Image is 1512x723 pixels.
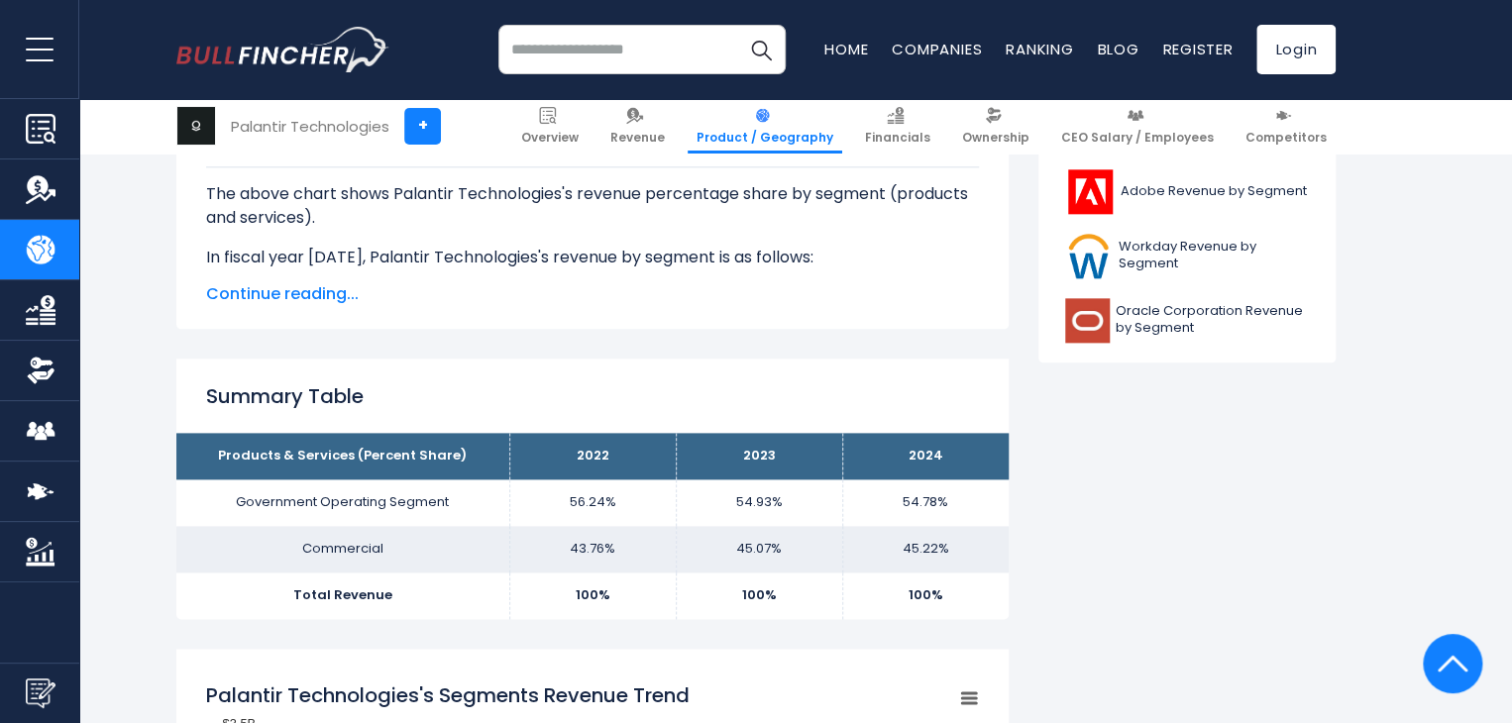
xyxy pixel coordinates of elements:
a: Product / Geography [688,99,842,154]
img: WDAY logo [1065,234,1113,278]
td: 45.07% [676,526,842,572]
td: 100% [842,572,1009,619]
span: Revenue [610,130,665,146]
a: Competitors [1237,99,1336,154]
a: Financials [856,99,939,154]
th: 2023 [676,433,842,479]
img: bullfincher logo [176,27,389,72]
td: Government Operating Segment [176,479,509,526]
th: 2022 [509,433,676,479]
h2: Summary Table [206,381,979,411]
p: The above chart shows Palantir Technologies's revenue percentage share by segment (products and s... [206,182,979,230]
div: Palantir Technologies [231,115,389,138]
span: Product / Geography [697,130,833,146]
td: 56.24% [509,479,676,526]
a: Login [1256,25,1336,74]
p: In fiscal year [DATE], Palantir Technologies's revenue by segment is as follows: [206,246,979,269]
img: Ownership [26,356,55,385]
span: Oracle Corporation Revenue by Segment [1116,303,1309,337]
a: Companies [892,39,982,59]
button: Search [736,25,786,74]
a: Oracle Corporation Revenue by Segment [1053,293,1321,348]
a: Revenue [601,99,674,154]
td: Commercial [176,526,509,572]
th: 2024 [842,433,1009,479]
span: Continue reading... [206,282,979,306]
img: PLTR logo [177,107,215,145]
tspan: Palantir Technologies's Segments Revenue Trend [206,681,690,709]
div: The for Palantir Technologies is the Government Operating Segment, which represents 54.78% of its... [206,166,979,475]
a: Blog [1097,39,1138,59]
td: 43.76% [509,526,676,572]
span: CEO Salary / Employees [1061,130,1214,146]
span: Competitors [1245,130,1327,146]
td: 45.22% [842,526,1009,572]
a: CEO Salary / Employees [1052,99,1223,154]
td: 100% [676,572,842,619]
a: Home [824,39,868,59]
td: Total Revenue [176,572,509,619]
img: ADBE logo [1065,169,1115,214]
a: Register [1162,39,1233,59]
a: Overview [512,99,588,154]
a: + [404,108,441,145]
a: Adobe Revenue by Segment [1053,164,1321,219]
img: ORCL logo [1065,298,1110,343]
span: Ownership [962,130,1029,146]
span: Overview [521,130,579,146]
a: Ownership [953,99,1038,154]
a: Go to homepage [176,27,389,72]
th: Products & Services (Percent Share) [176,433,509,479]
span: Workday Revenue by Segment [1119,239,1309,272]
a: Workday Revenue by Segment [1053,229,1321,283]
span: Adobe Revenue by Segment [1121,183,1307,200]
td: 100% [509,572,676,619]
a: Ranking [1006,39,1073,59]
span: Financials [865,130,930,146]
td: 54.78% [842,479,1009,526]
td: 54.93% [676,479,842,526]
